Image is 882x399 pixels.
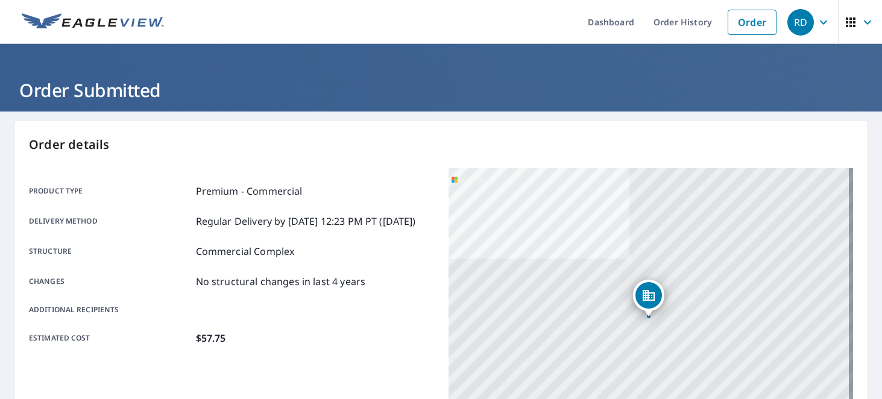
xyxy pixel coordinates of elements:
[29,184,191,198] p: Product type
[29,214,191,228] p: Delivery method
[29,136,853,154] p: Order details
[29,331,191,345] p: Estimated cost
[196,331,226,345] p: $57.75
[29,274,191,289] p: Changes
[196,274,366,289] p: No structural changes in last 4 years
[196,184,303,198] p: Premium - Commercial
[728,10,776,35] a: Order
[633,280,664,317] div: Dropped pin, building 1, Commercial property, 7425 E Princess Blvd Scottsdale, AZ 85255
[29,244,191,259] p: Structure
[196,244,295,259] p: Commercial Complex
[22,13,164,31] img: EV Logo
[196,214,416,228] p: Regular Delivery by [DATE] 12:23 PM PT ([DATE])
[14,78,868,102] h1: Order Submitted
[29,304,191,315] p: Additional recipients
[787,9,814,36] div: RD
